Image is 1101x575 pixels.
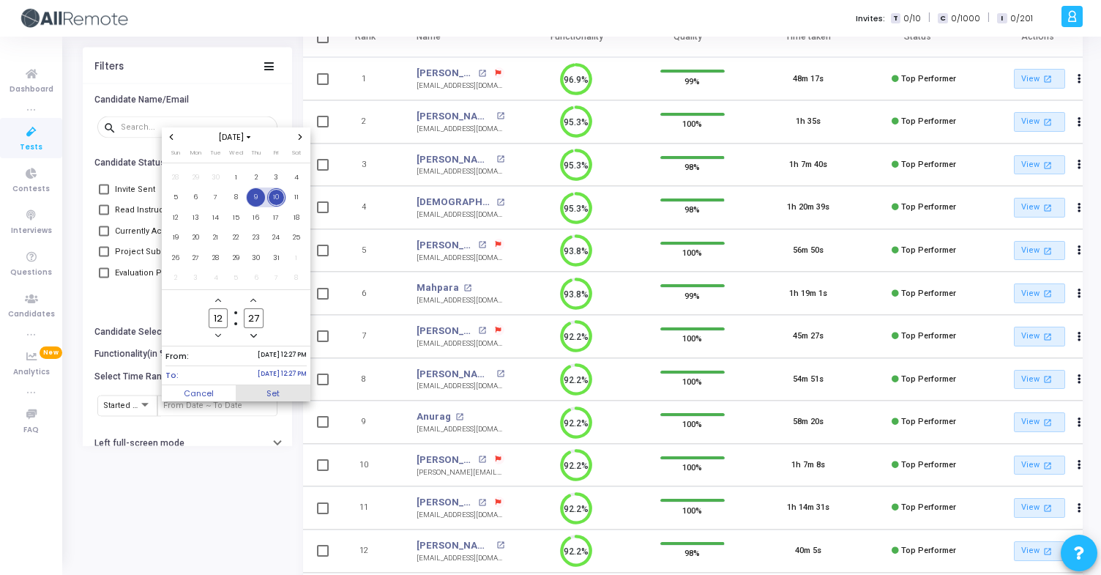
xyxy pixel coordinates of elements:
td: October 28, 2025 [206,248,226,268]
span: 6 [247,269,265,287]
td: October 18, 2025 [286,207,307,228]
td: October 13, 2025 [186,207,206,228]
td: November 8, 2025 [286,268,307,289]
span: From: [165,350,189,363]
span: 16 [247,209,265,227]
span: 10 [267,188,285,207]
td: November 4, 2025 [206,268,226,289]
span: 30 [206,168,225,187]
td: October 16, 2025 [246,207,266,228]
th: Monday [186,148,206,163]
button: Choose month and year [214,131,258,144]
span: 4 [287,168,305,187]
span: 20 [187,229,205,247]
td: November 7, 2025 [266,268,287,289]
span: 1 [287,249,305,267]
span: 26 [166,249,184,267]
span: Thu [251,149,261,157]
span: 5 [166,188,184,207]
td: October 11, 2025 [286,188,307,208]
span: 6 [187,188,205,207]
td: October 21, 2025 [206,228,226,248]
td: October 14, 2025 [206,207,226,228]
span: 2 [166,269,184,287]
span: Mon [190,149,201,157]
td: October 30, 2025 [246,248,266,268]
span: 7 [206,188,225,207]
span: Sat [292,149,301,157]
span: To: [165,369,179,382]
button: Cancel [162,385,236,401]
td: October 12, 2025 [165,207,186,228]
td: October 5, 2025 [165,188,186,208]
td: November 3, 2025 [186,268,206,289]
span: 3 [267,168,285,187]
button: Minus a minute [247,330,260,342]
td: November 2, 2025 [165,268,186,289]
span: 21 [206,229,225,247]
td: September 29, 2025 [186,167,206,188]
td: October 19, 2025 [165,228,186,248]
span: 9 [247,188,265,207]
span: 5 [227,269,245,287]
span: [DATE] [214,131,258,144]
span: 31 [267,249,285,267]
span: 30 [247,249,265,267]
span: 27 [187,249,205,267]
span: 8 [227,188,245,207]
th: Friday [266,148,287,163]
span: Wed [229,149,243,157]
th: Tuesday [206,148,226,163]
span: 24 [267,229,285,247]
td: October 10, 2025 [266,188,287,208]
td: October 2, 2025 [246,167,266,188]
td: October 6, 2025 [186,188,206,208]
span: 15 [227,209,245,227]
span: 13 [187,209,205,227]
span: 23 [247,229,265,247]
td: October 4, 2025 [286,167,307,188]
span: 17 [267,209,285,227]
span: 28 [206,249,225,267]
td: October 25, 2025 [286,228,307,248]
span: 11 [287,188,305,207]
td: October 24, 2025 [266,228,287,248]
td: October 27, 2025 [186,248,206,268]
td: November 5, 2025 [226,268,247,289]
button: Previous month [165,131,178,144]
button: Next month [294,131,307,144]
td: September 28, 2025 [165,167,186,188]
td: October 22, 2025 [226,228,247,248]
span: 12 [166,209,184,227]
td: November 6, 2025 [246,268,266,289]
span: 22 [227,229,245,247]
td: September 30, 2025 [206,167,226,188]
span: 3 [187,269,205,287]
button: Minus a hour [212,330,225,342]
td: October 20, 2025 [186,228,206,248]
span: Tue [210,149,221,157]
span: 19 [166,229,184,247]
span: 29 [187,168,205,187]
button: Add a hour [212,294,225,307]
td: October 8, 2025 [226,188,247,208]
span: 7 [267,269,285,287]
button: Add a minute [247,294,260,307]
td: October 15, 2025 [226,207,247,228]
span: 25 [287,229,305,247]
th: Saturday [286,148,307,163]
td: October 3, 2025 [266,167,287,188]
button: Set [236,385,310,401]
td: October 23, 2025 [246,228,266,248]
td: October 7, 2025 [206,188,226,208]
span: Sun [171,149,180,157]
td: November 1, 2025 [286,248,307,268]
th: Wednesday [226,148,247,163]
span: 29 [227,249,245,267]
td: October 31, 2025 [266,248,287,268]
span: [DATE] 12:27 PM [258,369,307,382]
span: [DATE] 12:27 PM [258,350,307,363]
span: Fri [274,149,278,157]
